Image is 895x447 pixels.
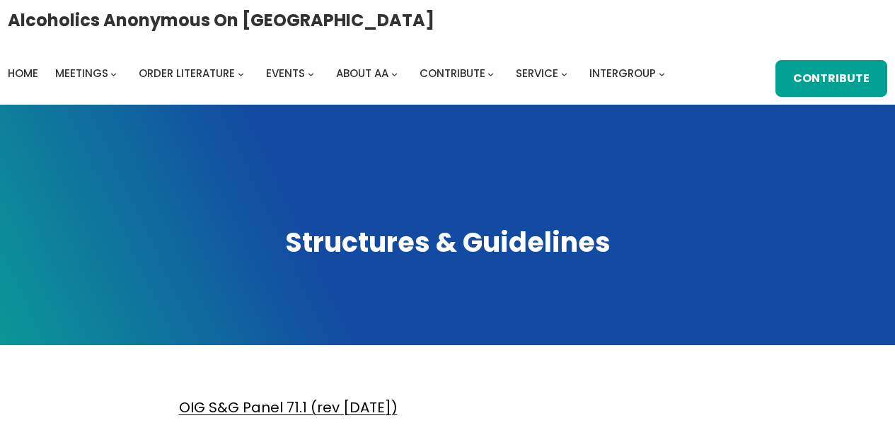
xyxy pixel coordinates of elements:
button: About AA submenu [391,70,398,76]
a: Alcoholics Anonymous on [GEOGRAPHIC_DATA] [8,5,434,35]
a: Contribute [775,60,887,97]
a: Home [8,64,38,83]
button: Intergroup submenu [659,70,665,76]
span: Events [266,66,305,81]
span: Contribute [420,66,485,81]
span: Home [8,66,38,81]
button: Order Literature submenu [238,70,244,76]
button: Events submenu [308,70,314,76]
span: Service [516,66,558,81]
button: Meetings submenu [110,70,117,76]
span: Order Literature [139,66,235,81]
span: Intergroup [589,66,656,81]
nav: Intergroup [8,64,670,83]
a: Meetings [55,64,108,83]
a: About AA [336,64,388,83]
button: Service submenu [561,70,567,76]
a: Contribute [420,64,485,83]
span: About AA [336,66,388,81]
a: Service [516,64,558,83]
h1: Structures & Guidelines [14,224,881,261]
a: OIG S&G Panel 71.1 (rev [DATE]) [179,397,398,417]
span: Meetings [55,66,108,81]
button: Contribute submenu [487,70,494,76]
a: Intergroup [589,64,656,83]
a: Events [266,64,305,83]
